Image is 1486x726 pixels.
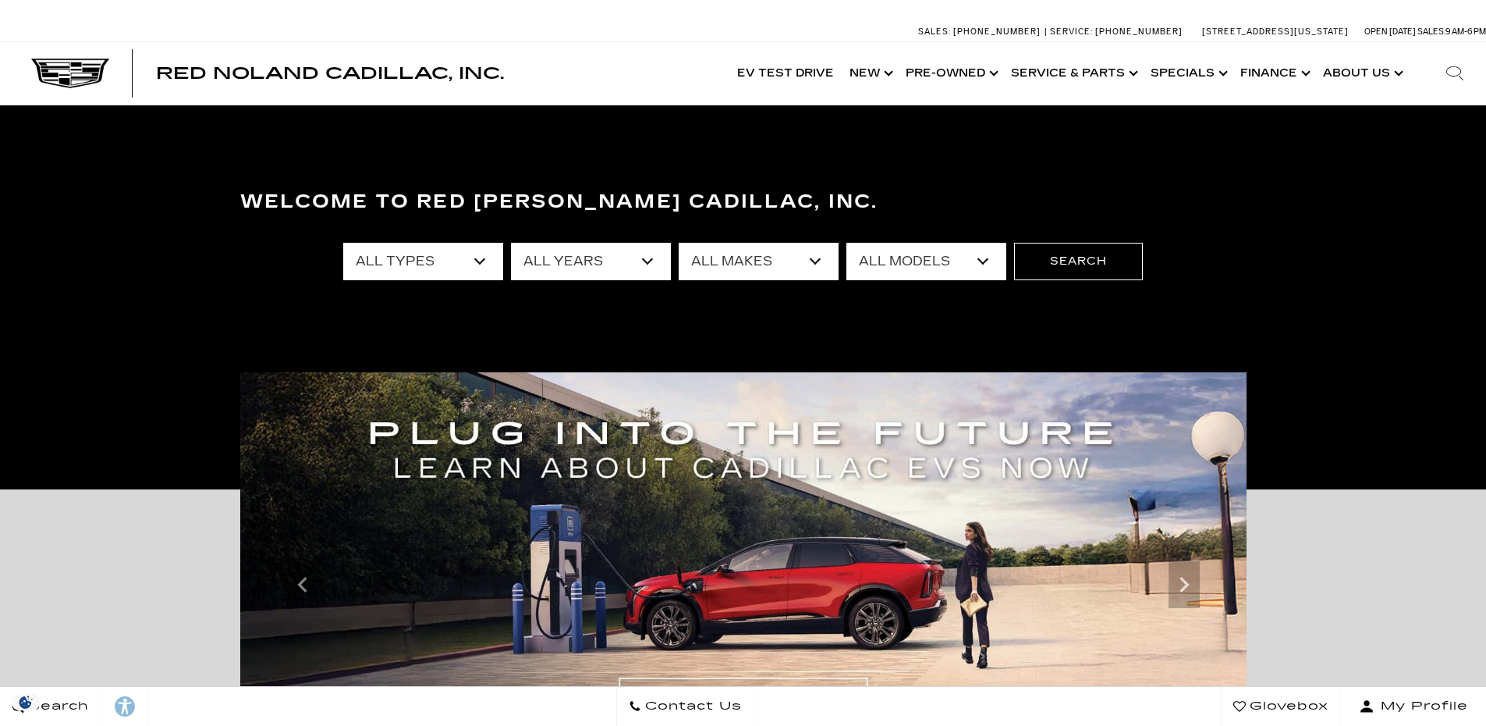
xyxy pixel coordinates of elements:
[616,687,754,726] a: Contact Us
[1095,27,1183,37] span: [PHONE_NUMBER]
[287,561,318,608] div: Previous
[343,243,503,280] select: Filter by type
[846,243,1006,280] select: Filter by model
[31,59,109,88] img: Cadillac Dark Logo with Cadillac White Text
[8,694,44,710] img: Opt-Out Icon
[511,243,671,280] select: Filter by year
[1232,42,1315,105] a: Finance
[1143,42,1232,105] a: Specials
[1044,27,1186,36] a: Service: [PHONE_NUMBER]
[1374,696,1468,717] span: My Profile
[1364,27,1416,37] span: Open [DATE]
[1417,27,1445,37] span: Sales:
[1202,27,1349,37] a: [STREET_ADDRESS][US_STATE]
[953,27,1041,37] span: [PHONE_NUMBER]
[1014,243,1143,280] button: Search
[1221,687,1341,726] a: Glovebox
[918,27,951,37] span: Sales:
[1169,561,1200,608] div: Next
[1315,42,1408,105] a: About Us
[1445,27,1486,37] span: 9 AM-6 PM
[1003,42,1143,105] a: Service & Parts
[1050,27,1093,37] span: Service:
[641,696,742,717] span: Contact Us
[679,243,839,280] select: Filter by make
[1341,687,1486,726] button: Open user profile menu
[1246,696,1328,717] span: Glovebox
[240,187,1247,218] h3: Welcome to Red [PERSON_NAME] Cadillac, Inc.
[729,42,842,105] a: EV Test Drive
[8,694,44,710] section: Click to Open Cookie Consent Modal
[156,64,504,83] span: Red Noland Cadillac, Inc.
[898,42,1003,105] a: Pre-Owned
[24,696,89,717] span: Search
[842,42,898,105] a: New
[156,66,504,81] a: Red Noland Cadillac, Inc.
[918,27,1044,36] a: Sales: [PHONE_NUMBER]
